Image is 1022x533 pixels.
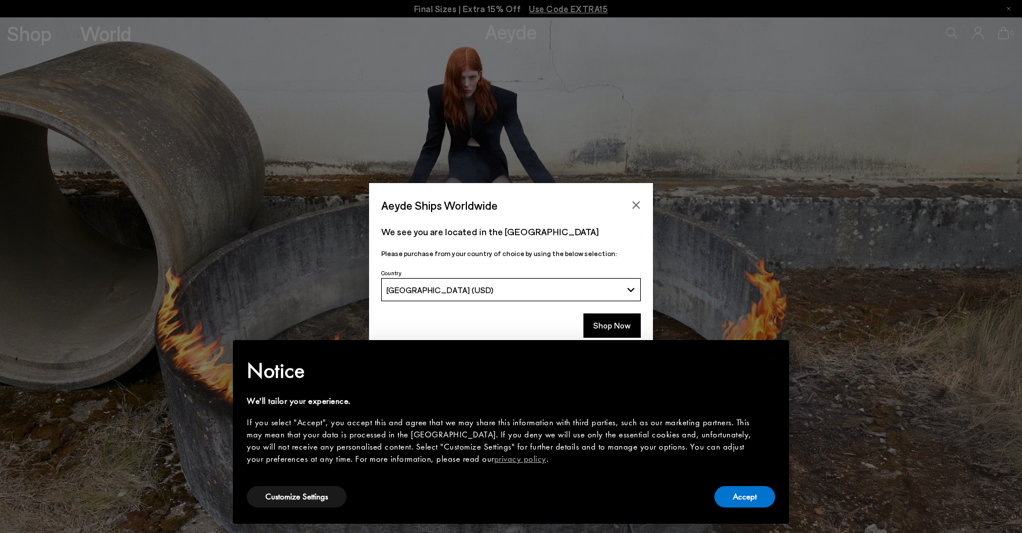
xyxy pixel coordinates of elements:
button: Shop Now [583,313,641,338]
p: We see you are located in the [GEOGRAPHIC_DATA] [381,225,641,239]
span: Aeyde Ships Worldwide [381,195,498,216]
button: Close this notice [757,344,784,371]
span: × [767,348,775,366]
div: We'll tailor your experience. [247,395,757,407]
button: Close [627,196,645,214]
button: Accept [714,486,775,508]
p: Please purchase from your country of choice by using the below selection: [381,248,641,259]
span: Country [381,269,402,276]
div: If you select "Accept", you accept this and agree that we may share this information with third p... [247,417,757,465]
span: [GEOGRAPHIC_DATA] (USD) [386,285,494,295]
a: privacy policy [494,453,546,465]
button: Customize Settings [247,486,346,508]
h2: Notice [247,356,757,386]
